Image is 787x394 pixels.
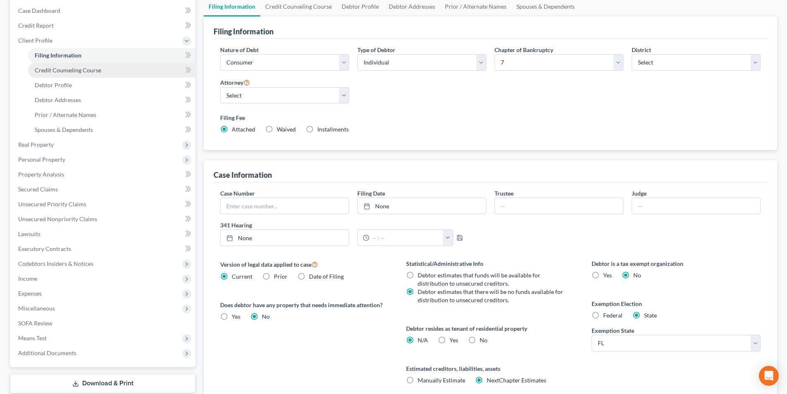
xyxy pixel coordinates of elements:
span: Date of Filing [309,273,344,280]
a: None [358,198,486,214]
span: No [480,337,487,344]
span: Installments [317,126,349,133]
a: Debtor Addresses [28,93,195,107]
span: Property Analysis [18,171,64,178]
span: Yes [232,313,240,320]
span: Yes [603,272,612,279]
label: Debtor resides as tenant of residential property [406,324,575,333]
span: SOFA Review [18,320,52,327]
span: Personal Property [18,156,65,163]
a: Secured Claims [12,182,195,197]
span: Miscellaneous [18,305,55,312]
label: District [632,45,651,54]
label: Type of Debtor [357,45,395,54]
label: Judge [632,189,647,198]
a: Lawsuits [12,227,195,241]
label: Does debtor have any property that needs immediate attention? [220,301,389,309]
span: Filing Information [35,52,81,59]
span: N/A [418,337,428,344]
input: Enter case number... [221,198,349,214]
span: Expenses [18,290,42,297]
span: Attached [232,126,255,133]
span: State [644,312,657,319]
span: Credit Report [18,22,54,29]
label: Attorney [220,77,250,87]
label: Version of legal data applied to case [220,259,389,269]
a: Executory Contracts [12,241,195,256]
a: Debtor Profile [28,78,195,93]
label: Trustee [495,189,514,198]
span: NextChapter Estimates [487,377,546,384]
span: Real Property [18,141,54,148]
input: -- [632,198,760,214]
span: No [633,272,641,279]
a: Unsecured Priority Claims [12,197,195,212]
span: Credit Counseling Course [35,67,101,74]
a: Credit Report [12,18,195,33]
span: No [262,313,270,320]
span: Lawsuits [18,230,40,237]
a: Spouses & Dependents [28,122,195,137]
label: 341 Hearing [216,221,490,229]
span: Additional Documents [18,349,76,356]
span: Federal [603,312,623,319]
span: Case Dashboard [18,7,60,14]
span: Yes [449,337,458,344]
a: Download & Print [10,374,195,393]
span: Executory Contracts [18,245,71,252]
div: Case Information [214,170,272,180]
label: Chapter of Bankruptcy [495,45,553,54]
label: Estimated creditors, liabilities, assets [406,364,575,373]
span: Debtor estimates that funds will be available for distribution to unsecured creditors. [418,272,540,287]
label: Filing Date [357,189,385,198]
a: Case Dashboard [12,3,195,18]
label: Case Number [220,189,255,198]
span: Client Profile [18,37,52,44]
span: Unsecured Nonpriority Claims [18,215,97,222]
span: Spouses & Dependents [35,126,93,133]
a: Prior / Alternate Names [28,107,195,122]
span: Debtor estimates that there will be no funds available for distribution to unsecured creditors. [418,288,563,303]
input: -- : -- [369,230,443,246]
div: Filing Information [214,26,273,36]
span: Debtor Profile [35,81,72,88]
span: Secured Claims [18,186,58,193]
span: Income [18,275,37,282]
span: Current [232,273,252,280]
span: Means Test [18,334,47,341]
label: Nature of Debt [220,45,259,54]
a: SOFA Review [12,316,195,331]
label: Filing Fee [220,113,761,122]
span: Prior / Alternate Names [35,111,96,118]
span: Waived [277,126,296,133]
a: Unsecured Nonpriority Claims [12,212,195,227]
div: Open Intercom Messenger [759,366,779,386]
span: Manually Estimate [418,377,465,384]
label: Debtor is a tax exempt organization [592,259,761,268]
label: Exemption Election [592,299,761,308]
label: Exemption State [592,326,634,335]
a: Credit Counseling Course [28,63,195,78]
span: Unsecured Priority Claims [18,201,86,208]
a: None [221,230,349,246]
span: Debtor Addresses [35,96,81,103]
a: Property Analysis [12,167,195,182]
span: Codebtors Insiders & Notices [18,260,93,267]
input: -- [495,198,623,214]
span: Prior [274,273,288,280]
a: Filing Information [28,48,195,63]
label: Statistical/Administrative Info [406,259,575,268]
